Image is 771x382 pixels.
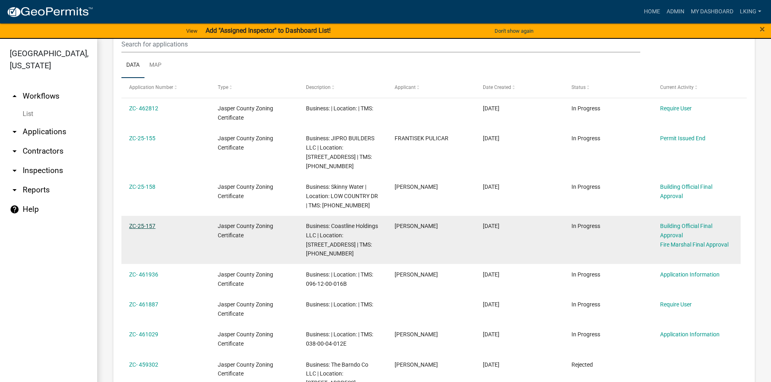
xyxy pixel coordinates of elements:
a: Permit Issued End [660,135,705,141]
span: ANGELA [395,331,438,338]
span: In Progress [571,223,600,229]
span: Jasper County Zoning Certificate [218,271,273,287]
span: 08/11/2025 [483,184,499,190]
a: Data [121,53,144,78]
datatable-header-cell: Description [298,78,387,97]
button: Don't show again [491,24,537,38]
a: ZC-25-155 [129,135,155,141]
span: Type [218,84,228,90]
a: Building Official Final Approval [660,223,712,238]
span: Application Number [129,84,173,90]
span: 08/11/2025 [483,223,499,229]
datatable-header-cell: Current Activity [652,78,741,97]
span: 08/12/2025 [483,105,499,112]
span: Current Activity [660,84,694,90]
span: Jennifer Owens [395,361,438,368]
i: arrow_drop_down [10,127,19,137]
i: arrow_drop_down [10,146,19,156]
strong: Add "Assigned Inspector" to Dashboard List! [206,27,331,34]
span: Jasper County Zoning Certificate [218,331,273,347]
span: In Progress [571,184,600,190]
i: arrow_drop_down [10,185,19,195]
a: ZC- 459302 [129,361,158,368]
a: My Dashboard [688,4,737,19]
span: In Progress [571,301,600,308]
a: Building Official Final Approval [660,184,712,199]
i: arrow_drop_down [10,166,19,175]
datatable-header-cell: Application Number [121,78,210,97]
span: Rejected [571,361,593,368]
span: Jasper County Zoning Certificate [218,105,273,121]
span: Jasper County Zoning Certificate [218,135,273,151]
datatable-header-cell: Date Created [475,78,564,97]
a: Application Information [660,331,720,338]
span: 08/11/2025 [483,135,499,141]
span: Gina Halker [395,184,438,190]
datatable-header-cell: Status [564,78,652,97]
span: Business: | Location: | TMS: 096-12-00-016B [306,271,373,287]
span: Jennifer Gale [395,223,438,229]
a: ZC-25-157 [129,223,155,229]
a: View [183,24,201,38]
span: 08/11/2025 [483,301,499,308]
span: Business: | Location: | TMS: 038-00-04-012E [306,331,373,347]
a: ZC- 461029 [129,331,158,338]
a: Admin [663,4,688,19]
datatable-header-cell: Type [210,78,299,97]
span: Business: Coastline Holdings LLC | Location: 8540 SPEEDWAY BLVD | TMS: 039-00-05-018 [306,223,378,257]
a: ZC- 461887 [129,301,158,308]
span: Business: Skinny Water | Location: LOW COUNTRY DR | TMS: 083-00-03-067 [306,184,378,209]
a: ZC- 462812 [129,105,158,112]
span: Jasper County Zoning Certificate [218,184,273,199]
span: 08/08/2025 [483,331,499,338]
i: help [10,205,19,214]
span: Caitlin Willis [395,271,438,278]
a: Fire Marshal Final Approval [660,241,729,248]
span: Jasper County Zoning Certificate [218,301,273,317]
a: ZC-25-158 [129,184,155,190]
span: In Progress [571,135,600,141]
span: Jasper County Zoning Certificate [218,361,273,377]
span: In Progress [571,105,600,112]
span: 08/11/2025 [483,271,499,278]
button: Close [760,24,765,34]
span: In Progress [571,271,600,278]
datatable-header-cell: Applicant [387,78,476,97]
span: Date Created [483,84,511,90]
span: Business: JIPRO BUILDERS LLC | Location: 925 Preschool Rd,Ridgeland,SC 29936 | TMS: 046-00-01-095 [306,135,374,169]
span: Business: | Location: | TMS: [306,301,373,308]
span: FRANTISEK PULICAR [395,135,448,141]
span: Jasper County Zoning Certificate [218,223,273,238]
span: Description [306,84,331,90]
i: arrow_drop_up [10,91,19,101]
span: Status [571,84,586,90]
a: Home [641,4,663,19]
a: ZC- 461936 [129,271,158,278]
span: In Progress [571,331,600,338]
a: Require User [660,301,692,308]
a: Map [144,53,166,78]
span: Applicant [395,84,416,90]
span: 08/05/2025 [483,361,499,368]
a: Require User [660,105,692,112]
span: Business: | Location: | TMS: [306,105,373,112]
a: LKING [737,4,765,19]
input: Search for applications [121,36,640,53]
span: × [760,23,765,35]
a: Application Information [660,271,720,278]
